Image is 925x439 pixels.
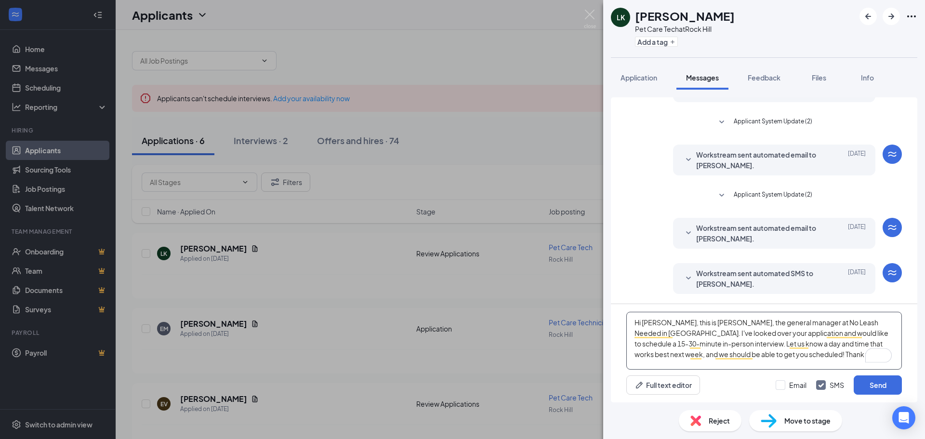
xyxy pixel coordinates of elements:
[716,190,727,201] svg: SmallChevronDown
[683,273,694,284] svg: SmallChevronDown
[848,268,866,289] span: [DATE]
[748,73,780,82] span: Feedback
[892,406,915,429] div: Open Intercom Messenger
[617,13,625,22] div: LK
[683,227,694,239] svg: SmallChevronDown
[716,117,812,128] button: SmallChevronDownApplicant System Update (2)
[635,8,735,24] h1: [PERSON_NAME]
[885,11,897,22] svg: ArrowRight
[716,117,727,128] svg: SmallChevronDown
[709,415,730,426] span: Reject
[683,154,694,166] svg: SmallChevronDown
[812,73,826,82] span: Files
[621,73,657,82] span: Application
[734,190,812,201] span: Applicant System Update (2)
[696,223,822,244] span: Workstream sent automated email to [PERSON_NAME].
[883,8,900,25] button: ArrowRight
[626,375,700,395] button: Full text editorPen
[686,73,719,82] span: Messages
[635,24,735,34] div: Pet Care Tech at Rock Hill
[734,117,812,128] span: Applicant System Update (2)
[634,380,644,390] svg: Pen
[848,223,866,244] span: [DATE]
[862,11,874,22] svg: ArrowLeftNew
[696,268,822,289] span: Workstream sent automated SMS to [PERSON_NAME].
[861,73,874,82] span: Info
[886,222,898,233] svg: WorkstreamLogo
[854,375,902,395] button: Send
[784,415,831,426] span: Move to stage
[906,11,917,22] svg: Ellipses
[886,267,898,279] svg: WorkstreamLogo
[670,39,675,45] svg: Plus
[716,190,812,201] button: SmallChevronDownApplicant System Update (2)
[886,148,898,160] svg: WorkstreamLogo
[859,8,877,25] button: ArrowLeftNew
[635,37,678,47] button: PlusAdd a tag
[626,312,902,370] textarea: To enrich screen reader interactions, please activate Accessibility in Grammarly extension settings
[848,149,866,171] span: [DATE]
[696,149,822,171] span: Workstream sent automated email to [PERSON_NAME].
